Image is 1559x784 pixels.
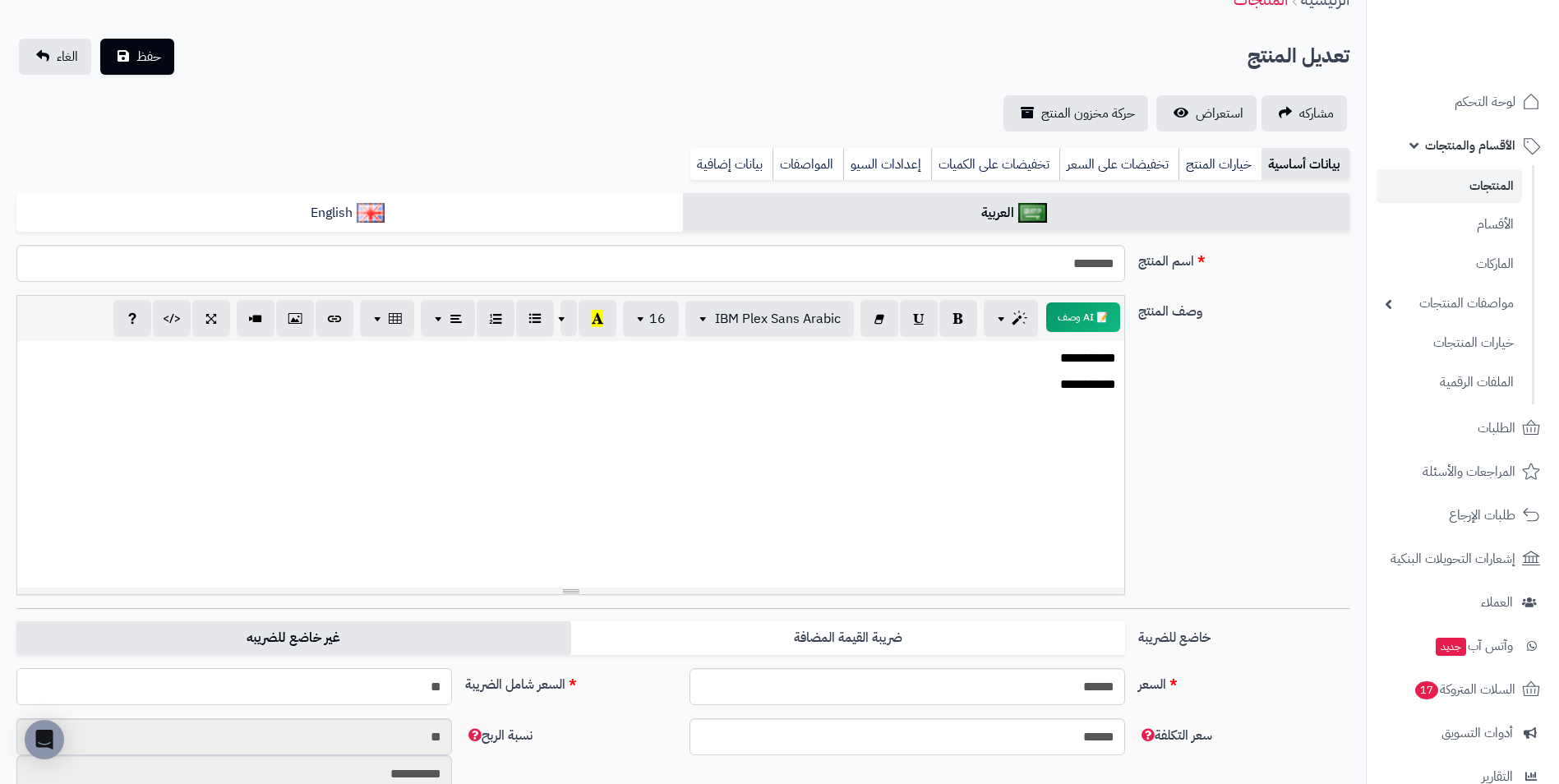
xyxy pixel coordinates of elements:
span: نسبة الربح [465,726,533,745]
button: حفظ [100,39,174,75]
span: وآتس آب [1434,634,1513,657]
button: IBM Plex Sans Arabic [685,301,854,337]
div: Open Intercom Messenger [25,720,64,759]
span: جديد [1436,638,1466,656]
span: العملاء [1481,591,1513,614]
a: الغاء [19,39,91,75]
span: 16 [649,309,666,329]
span: الغاء [57,47,78,67]
label: السعر شامل الضريبة [459,668,683,694]
a: العملاء [1377,583,1549,622]
a: تخفيضات على الكميات [931,148,1059,181]
a: السلات المتروكة17 [1377,670,1549,709]
span: حفظ [136,47,161,67]
img: العربية [1018,203,1047,223]
a: المراجعات والأسئلة [1377,452,1549,491]
label: ضريبة القيمة المضافة [571,621,1125,655]
a: حركة مخزون المنتج [1003,95,1148,131]
a: العربية [683,193,1349,233]
a: خيارات المنتج [1178,148,1261,181]
span: استعراض [1196,104,1243,123]
button: 📝 AI وصف [1046,302,1120,332]
span: حركة مخزون المنتج [1041,104,1135,123]
a: المنتجات [1377,169,1522,203]
span: إشعارات التحويلات البنكية [1391,547,1515,570]
label: وصف المنتج [1132,295,1356,321]
img: English [357,203,385,223]
span: مشاركه [1299,104,1334,123]
h2: تعديل المنتج [1248,39,1349,73]
label: السعر [1132,668,1356,694]
a: إشعارات التحويلات البنكية [1377,539,1549,579]
a: أدوات التسويق [1377,713,1549,753]
a: طلبات الإرجاع [1377,496,1549,535]
a: مشاركه [1261,95,1347,131]
span: السلات المتروكة [1414,678,1515,701]
a: English [16,193,683,233]
img: logo-2.png [1447,13,1543,48]
span: الطلبات [1478,417,1515,440]
a: وآتس آبجديد [1377,626,1549,666]
a: لوحة التحكم [1377,82,1549,122]
a: الأقسام [1377,207,1522,242]
button: 16 [623,301,679,337]
span: أدوات التسويق [1441,722,1513,745]
span: الأقسام والمنتجات [1425,134,1515,157]
a: استعراض [1156,95,1257,131]
a: الملفات الرقمية [1377,365,1522,400]
span: IBM Plex Sans Arabic [715,309,841,329]
a: الماركات [1377,247,1522,282]
a: الطلبات [1377,408,1549,448]
label: اسم المنتج [1132,245,1356,271]
span: سعر التكلفة [1138,726,1212,745]
a: خيارات المنتجات [1377,325,1522,361]
a: بيانات أساسية [1261,148,1349,181]
span: طلبات الإرجاع [1449,504,1515,527]
a: إعدادات السيو [843,148,931,181]
label: غير خاضع للضريبه [16,621,570,655]
a: مواصفات المنتجات [1377,286,1522,321]
label: خاضع للضريبة [1132,621,1356,648]
a: بيانات إضافية [690,148,773,181]
a: تخفيضات على السعر [1059,148,1178,181]
span: 17 [1414,680,1440,700]
span: لوحة التحكم [1455,90,1515,113]
a: المواصفات [773,148,843,181]
span: المراجعات والأسئلة [1423,460,1515,483]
